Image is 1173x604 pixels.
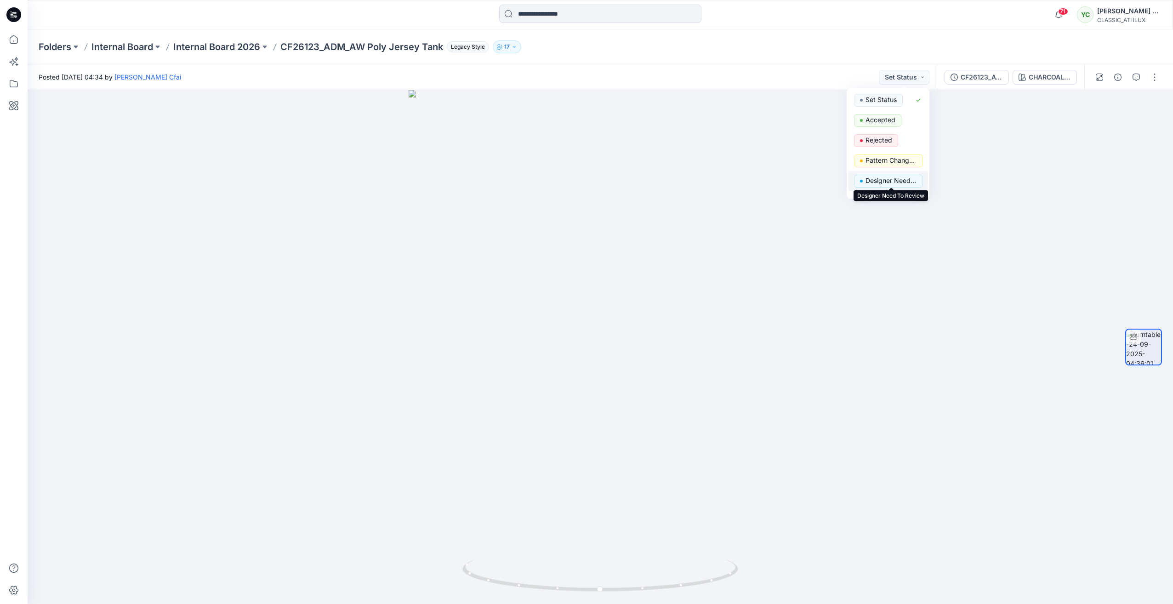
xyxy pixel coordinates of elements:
span: 71 [1058,8,1068,15]
a: Internal Board [91,40,153,53]
a: Folders [39,40,71,53]
a: [PERSON_NAME] Cfai [114,73,181,81]
div: CHARCOAL GREY SPACE DYE [1029,72,1071,82]
p: Designer Need To Review [866,175,917,187]
p: 17 [504,42,510,52]
p: Accepted [866,114,895,126]
div: CLASSIC_ATHLUX [1097,17,1162,23]
button: Details [1110,70,1125,85]
img: turntable-24-09-2025-04:36:01 [1126,330,1161,365]
a: Internal Board 2026 [173,40,260,53]
button: CHARCOAL GREY SPACE DYE [1013,70,1077,85]
p: Pattern Changes Requested [866,154,917,166]
div: CF26123_AW Poly Jersey Tank-REG [961,72,1003,82]
button: Legacy Style [443,40,489,53]
span: Legacy Style [447,41,489,52]
div: YC [1077,6,1093,23]
button: 17 [493,40,521,53]
p: CF26123_ADM_AW Poly Jersey Tank [280,40,443,53]
button: CF26123_AW Poly Jersey Tank-REG [945,70,1009,85]
p: Set Status [866,94,897,106]
span: Posted [DATE] 04:34 by [39,72,181,82]
p: Rejected [866,134,892,146]
div: [PERSON_NAME] Cfai [1097,6,1162,17]
p: Dropped \ Not proceeding [866,195,917,207]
